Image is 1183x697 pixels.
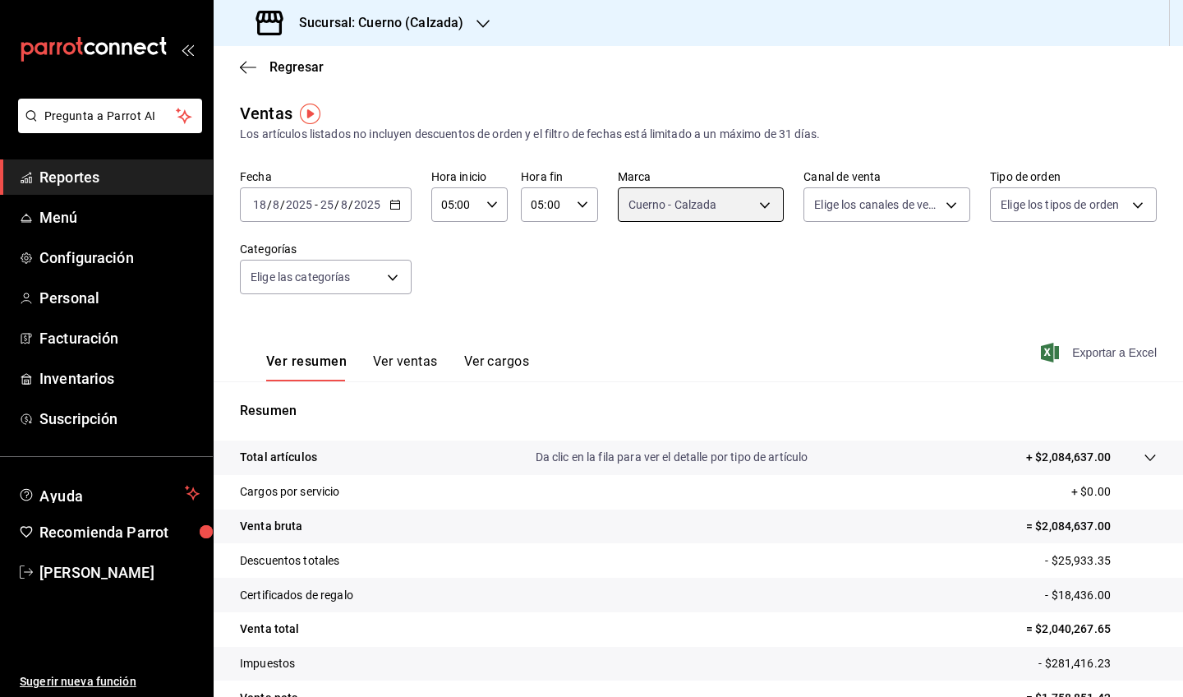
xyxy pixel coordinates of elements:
span: Menú [39,206,200,228]
span: Ayuda [39,483,178,503]
p: Impuestos [240,655,295,672]
span: Elige los tipos de orden [1001,196,1119,213]
span: [PERSON_NAME] [39,561,200,584]
p: Descuentos totales [240,552,339,570]
span: Cuerno - Calzada [628,196,717,213]
div: Los artículos listados no incluyen descuentos de orden y el filtro de fechas está limitado a un m... [240,126,1157,143]
input: -- [272,198,280,211]
span: Facturación [39,327,200,349]
label: Fecha [240,171,412,182]
span: Recomienda Parrot [39,521,200,543]
span: - [315,198,318,211]
div: Ventas [240,101,292,126]
span: Configuración [39,247,200,269]
input: ---- [353,198,381,211]
p: + $0.00 [1071,483,1157,501]
p: = $2,040,267.65 [1026,621,1157,638]
input: -- [340,198,348,211]
span: / [334,198,339,211]
span: Elige los canales de venta [814,196,940,213]
span: Pregunta a Parrot AI [44,108,177,125]
button: Ver cargos [464,353,530,381]
span: Inventarios [39,367,200,390]
button: Exportar a Excel [1044,343,1157,362]
p: Venta bruta [240,518,302,535]
input: -- [252,198,267,211]
p: - $281,416.23 [1038,655,1157,672]
button: Ver resumen [266,353,347,381]
label: Hora fin [521,171,597,182]
span: Suscripción [39,408,200,430]
input: -- [320,198,334,211]
label: Canal de venta [803,171,970,182]
p: = $2,084,637.00 [1026,518,1157,535]
img: Tooltip marker [300,104,320,124]
label: Tipo de orden [990,171,1157,182]
div: navigation tabs [266,353,529,381]
label: Hora inicio [431,171,508,182]
label: Marca [618,171,785,182]
p: + $2,084,637.00 [1026,449,1111,466]
p: Cargos por servicio [240,483,340,501]
button: Ver ventas [373,353,438,381]
h3: Sucursal: Cuerno (Calzada) [286,13,463,33]
p: - $18,436.00 [1045,587,1157,604]
label: Categorías [240,243,412,255]
p: Total artículos [240,449,317,466]
a: Pregunta a Parrot AI [12,119,202,136]
p: - $25,933.35 [1045,552,1157,570]
span: Sugerir nueva función [20,673,200,690]
span: Regresar [269,59,324,75]
span: Elige las categorías [251,269,351,285]
p: Certificados de regalo [240,587,353,604]
span: Reportes [39,166,200,188]
button: Pregunta a Parrot AI [18,99,202,133]
span: / [348,198,353,211]
button: open_drawer_menu [181,43,194,56]
span: Personal [39,287,200,309]
p: Resumen [240,401,1157,421]
span: / [267,198,272,211]
span: / [280,198,285,211]
p: Venta total [240,621,299,638]
button: Regresar [240,59,324,75]
input: ---- [285,198,313,211]
p: Da clic en la fila para ver el detalle por tipo de artículo [536,449,808,466]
